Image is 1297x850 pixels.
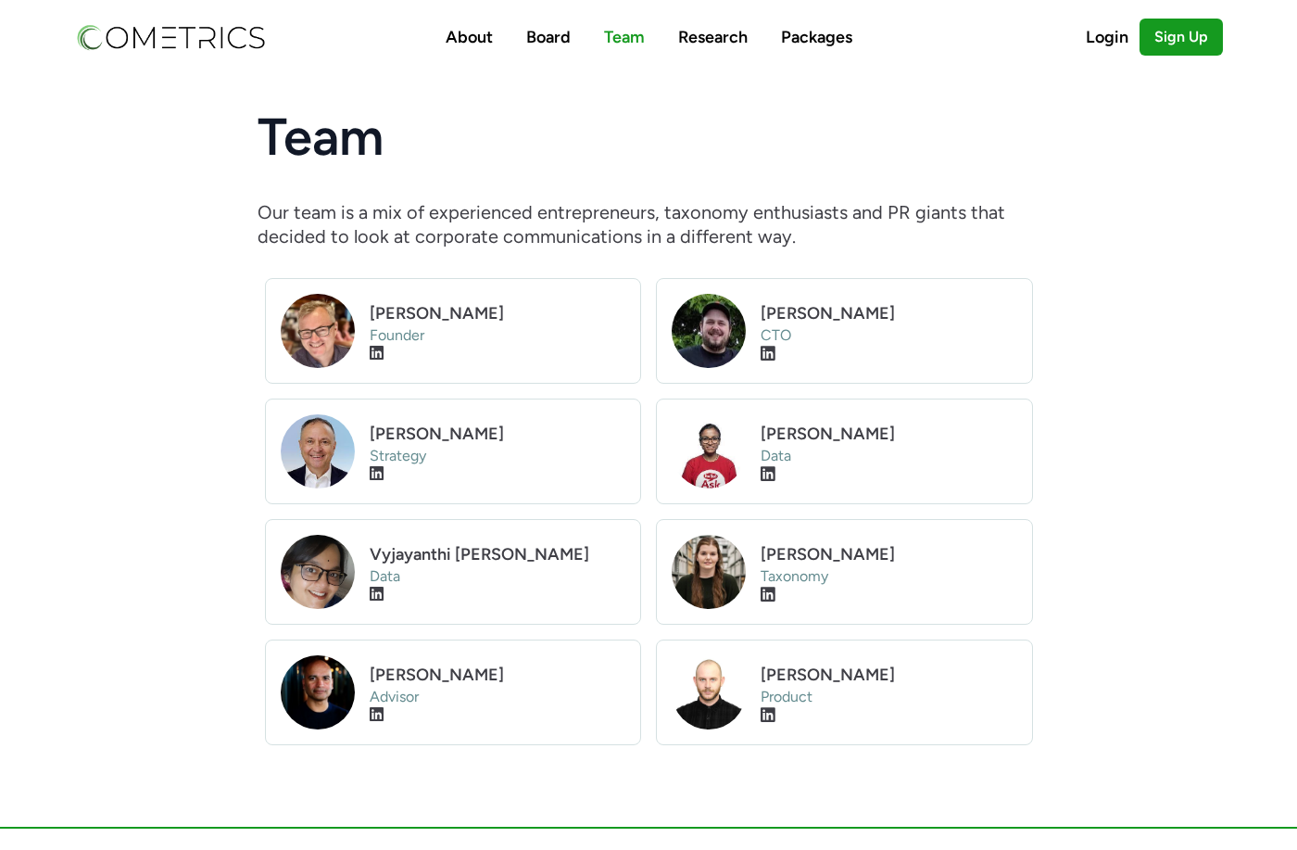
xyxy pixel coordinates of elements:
[281,535,355,609] img: team
[761,326,1017,346] p: CTO
[370,344,384,364] a: Visit LinkedIn profile
[761,344,775,364] a: Visit LinkedIn profile
[370,688,626,707] p: Advisor
[370,421,626,447] h2: [PERSON_NAME]
[761,705,775,726] a: Visit LinkedIn profile
[281,294,355,368] img: team
[761,662,1017,688] h2: [PERSON_NAME]
[761,585,775,605] a: Visit LinkedIn profile
[281,414,355,488] img: team
[672,414,746,488] img: team
[370,585,384,605] a: Visit LinkedIn profile
[526,27,571,47] a: Board
[678,27,748,47] a: Research
[370,300,626,326] h2: [PERSON_NAME]
[672,655,746,729] img: team
[446,27,493,47] a: About
[761,464,775,485] a: Visit LinkedIn profile
[370,447,626,466] p: Strategy
[370,541,626,567] h2: Vyjayanthi [PERSON_NAME]
[761,300,1017,326] h2: [PERSON_NAME]
[281,655,355,729] img: team
[370,705,384,726] a: Visit LinkedIn profile
[370,464,384,485] a: Visit LinkedIn profile
[761,567,1017,587] p: Taxonomy
[761,421,1017,447] h2: [PERSON_NAME]
[258,200,1040,248] p: Our team is a mix of experienced entrepreneurs, taxonomy enthusiasts and PR giants that decided t...
[672,294,746,368] img: team
[761,541,1017,567] h2: [PERSON_NAME]
[370,567,626,587] p: Data
[672,535,746,609] img: team
[74,21,267,53] img: Cometrics
[1140,19,1223,56] a: Sign Up
[761,688,1017,707] p: Product
[370,326,626,346] p: Founder
[258,111,1040,163] h1: Team
[370,662,626,688] h2: [PERSON_NAME]
[761,447,1017,466] p: Data
[1086,24,1140,50] a: Login
[604,27,645,47] a: Team
[781,27,852,47] a: Packages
